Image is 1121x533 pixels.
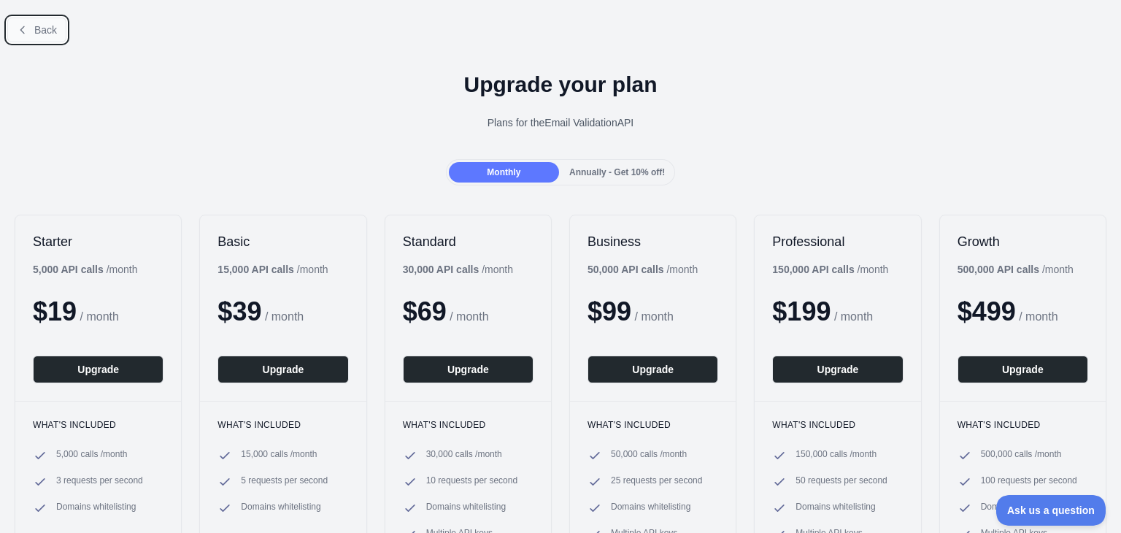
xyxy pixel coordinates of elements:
b: 500,000 API calls [958,264,1039,275]
div: / month [588,262,698,277]
b: 30,000 API calls [403,264,479,275]
div: / month [958,262,1074,277]
span: $ 69 [403,296,447,326]
h2: Professional [772,233,903,250]
div: / month [403,262,513,277]
h2: Business [588,233,718,250]
span: $ 99 [588,296,631,326]
h2: Growth [958,233,1088,250]
div: / month [772,262,888,277]
b: 150,000 API calls [772,264,854,275]
iframe: Toggle Customer Support [996,495,1106,526]
h2: Standard [403,233,533,250]
b: 50,000 API calls [588,264,664,275]
span: $ 499 [958,296,1016,326]
span: $ 199 [772,296,831,326]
